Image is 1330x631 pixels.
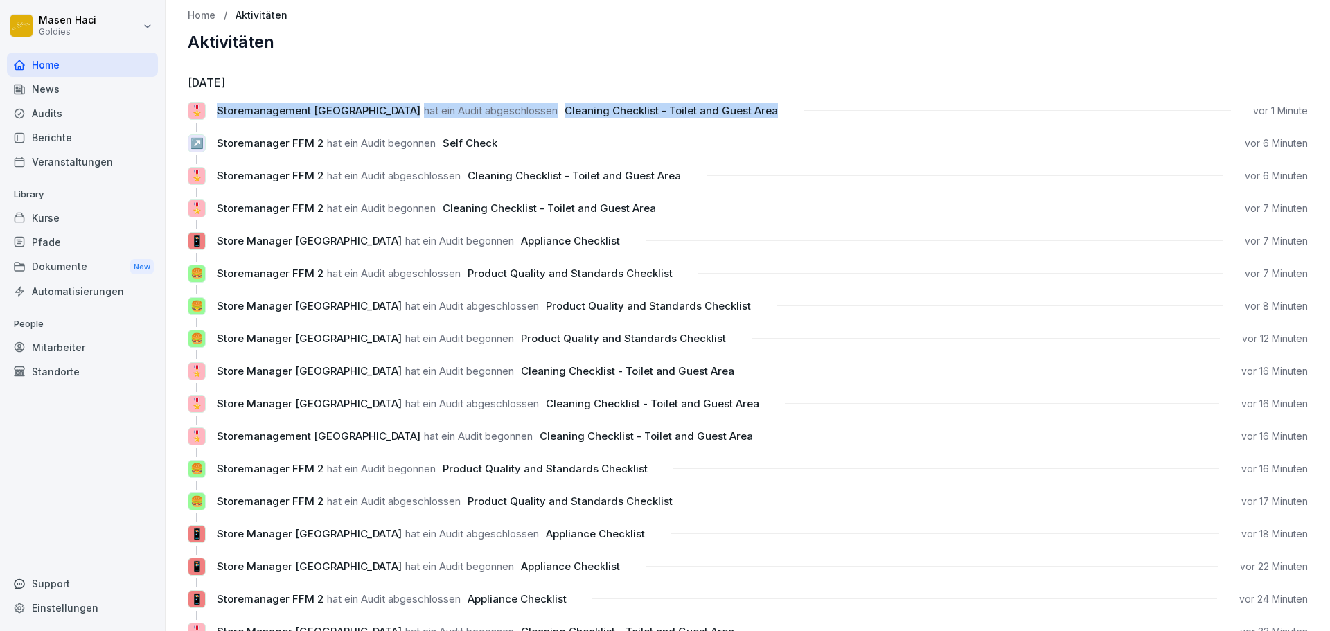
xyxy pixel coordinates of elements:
p: People [7,313,158,335]
span: hat ein Audit abgeschlossen [327,592,461,605]
p: 📱 [190,559,204,575]
p: vor 16 Minuten [1241,364,1308,378]
p: Goldies [39,27,96,37]
p: 🎖️ [190,396,204,412]
p: 📱 [190,526,204,542]
span: Storemanager FFM 2 [217,202,323,215]
span: hat ein Audit begonnen [405,234,514,247]
p: 🎖️ [190,168,204,184]
span: hat ein Audit begonnen [424,429,533,443]
span: Store Manager [GEOGRAPHIC_DATA] [217,560,402,573]
p: 🍔 [190,331,204,347]
div: Dokumente [7,254,158,280]
a: Veranstaltungen [7,150,158,174]
span: Storemanager FFM 2 [217,267,323,280]
a: News [7,77,158,101]
span: hat ein Audit begonnen [327,136,436,150]
span: Product Quality and Standards Checklist [521,332,726,345]
p: vor 17 Minuten [1241,495,1308,508]
span: Cleaning Checklist - Toilet and Guest Area [546,397,759,410]
span: hat ein Audit begonnen [405,332,514,345]
p: 🎖️ [190,103,204,119]
p: vor 16 Minuten [1241,397,1308,411]
div: Support [7,571,158,596]
a: Kurse [7,206,158,230]
p: vor 24 Minuten [1239,592,1308,606]
p: vor 6 Minuten [1245,169,1308,183]
p: 🍔 [190,461,204,477]
span: Product Quality and Standards Checklist [546,299,751,312]
span: Product Quality and Standards Checklist [468,267,673,280]
span: hat ein Audit abgeschlossen [327,169,461,182]
span: Product Quality and Standards Checklist [468,495,673,508]
span: Store Manager [GEOGRAPHIC_DATA] [217,332,402,345]
p: vor 7 Minuten [1245,202,1308,215]
span: hat ein Audit begonnen [405,560,514,573]
span: Appliance Checklist [546,527,645,540]
span: Cleaning Checklist - Toilet and Guest Area [468,169,681,182]
span: Store Manager [GEOGRAPHIC_DATA] [217,397,402,410]
span: Self Check [443,136,497,150]
span: Appliance Checklist [521,560,620,573]
p: ↗️ [190,136,204,152]
p: vor 6 Minuten [1245,136,1308,150]
p: vor 16 Minuten [1241,429,1308,443]
div: Standorte [7,359,158,384]
span: Cleaning Checklist - Toilet and Guest Area [443,202,656,215]
p: 🎖️ [190,364,204,380]
p: vor 12 Minuten [1242,332,1308,346]
span: Store Manager [GEOGRAPHIC_DATA] [217,527,402,540]
p: vor 7 Minuten [1245,267,1308,281]
p: vor 22 Minuten [1240,560,1308,574]
span: Storemanager FFM 2 [217,462,323,475]
a: Home [7,53,158,77]
p: vor 16 Minuten [1241,462,1308,476]
p: Masen Haci [39,15,96,26]
span: Storemanagement [GEOGRAPHIC_DATA] [217,429,420,443]
span: Storemanager FFM 2 [217,136,323,150]
a: Berichte [7,125,158,150]
a: Audits [7,101,158,125]
span: Storemanager FFM 2 [217,169,323,182]
p: vor 1 Minute [1253,104,1308,118]
p: 🎖️ [190,201,204,217]
span: Storemanagement [GEOGRAPHIC_DATA] [217,104,420,117]
p: vor 8 Minuten [1245,299,1308,313]
a: Automatisierungen [7,279,158,303]
span: hat ein Audit abgeschlossen [327,267,461,280]
a: Mitarbeiter [7,335,158,359]
span: hat ein Audit abgeschlossen [405,299,539,312]
span: Cleaning Checklist - Toilet and Guest Area [565,104,778,117]
span: hat ein Audit abgeschlossen [424,104,558,117]
a: Home [188,10,215,21]
a: Pfade [7,230,158,254]
span: hat ein Audit abgeschlossen [327,495,461,508]
p: 🍔 [190,299,204,314]
p: vor 18 Minuten [1241,527,1308,541]
span: hat ein Audit begonnen [327,202,436,215]
p: 🍔 [190,494,204,510]
h2: Aktivitäten [188,33,1308,52]
a: Aktivitäten [236,10,287,21]
span: hat ein Audit abgeschlossen [405,527,539,540]
a: Einstellungen [7,596,158,620]
p: 📱 [190,233,204,249]
p: 🎖️ [190,429,204,445]
span: Appliance Checklist [468,592,567,605]
span: Store Manager [GEOGRAPHIC_DATA] [217,364,402,377]
span: Product Quality and Standards Checklist [443,462,648,475]
h6: [DATE] [188,74,1308,91]
p: 🍔 [190,266,204,282]
span: hat ein Audit begonnen [327,462,436,475]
